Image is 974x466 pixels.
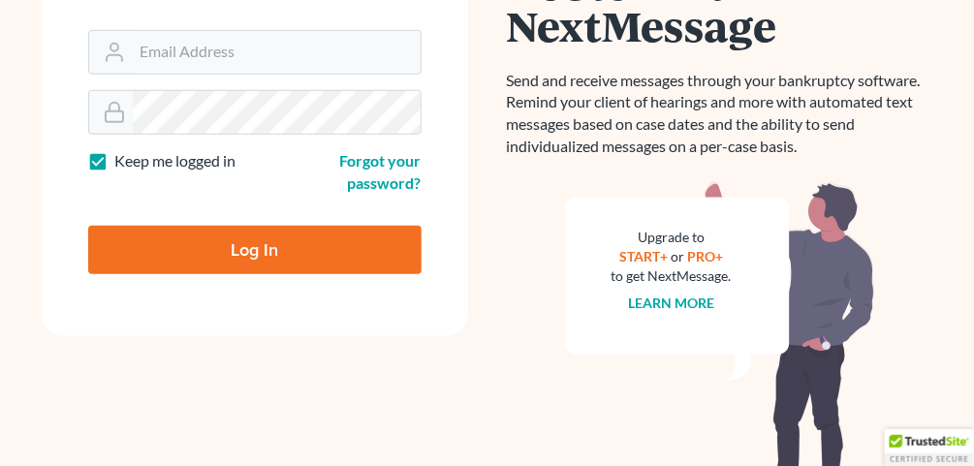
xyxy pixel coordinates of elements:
input: Log In [88,226,422,274]
div: Upgrade to [612,228,732,247]
div: to get NextMessage. [612,266,732,286]
label: Keep me logged in [115,150,236,172]
a: Learn more [628,295,714,311]
p: Send and receive messages through your bankruptcy software. Remind your client of hearings and mo... [507,70,933,158]
span: or [671,248,684,264]
a: PRO+ [687,248,723,264]
a: Forgot your password? [340,151,422,192]
div: TrustedSite Certified [885,429,974,466]
input: Email Address [133,31,421,74]
a: START+ [619,248,668,264]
